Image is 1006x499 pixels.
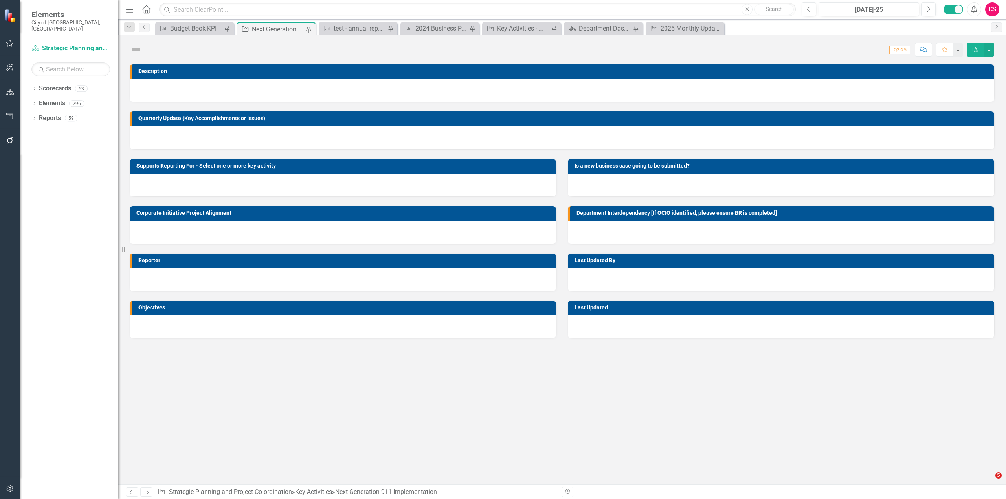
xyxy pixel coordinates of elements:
div: Department Dashboard [579,24,631,33]
div: Budget Book KPI [170,24,222,33]
div: 63 [75,85,88,92]
h3: Department Interdependency [If OCIO identified, please ensure BR is completed] [576,210,990,216]
a: Strategic Planning and Project Co-ordination [31,44,110,53]
img: ClearPoint Strategy [4,9,18,23]
a: Strategic Planning and Project Co-ordination [169,488,292,495]
a: Budget Book KPI [157,24,222,33]
div: 59 [65,115,77,122]
h3: Objectives [138,305,552,311]
h3: Reporter [138,258,552,263]
a: Key Activities - Milestones [484,24,549,33]
div: [DATE]-25 [821,5,916,15]
a: test - annual report (Q3, 2025) [321,24,386,33]
iframe: Intercom live chat [979,472,998,491]
h3: Quarterly Update (Key Accomplishments or Issues) [138,115,990,121]
h3: Supports Reporting For - Select one or more key activity [136,163,552,169]
h3: Corporate Initiative Project Alignment [136,210,552,216]
h3: Is a new business case going to be submitted? [575,163,990,169]
a: Scorecards [39,84,71,93]
div: Next Generation 911 Implementation [252,24,304,34]
div: Key Activities - Milestones [497,24,549,33]
button: CS [985,2,999,16]
input: Search ClearPoint... [159,3,796,16]
a: Elements [39,99,65,108]
div: Next Generation 911 Implementation [335,488,437,495]
input: Search Below... [31,62,110,76]
h3: Description [138,68,990,74]
h3: Last Updated By [575,258,990,263]
span: Q2-25 [889,46,910,54]
a: 2024 Business Plan Key Activity Summary [402,24,467,33]
a: Reports [39,114,61,123]
img: Not Defined [130,44,142,56]
div: test - annual report (Q3, 2025) [334,24,386,33]
div: 2025 Monthly Updates - Move to Quarterly [661,24,722,33]
a: 2025 Monthly Updates - Move to Quarterly [648,24,722,33]
a: Department Dashboard [566,24,631,33]
div: 296 [69,100,84,107]
div: » » [158,488,556,497]
span: 5 [995,472,1002,479]
button: Search [754,4,794,15]
small: City of [GEOGRAPHIC_DATA], [GEOGRAPHIC_DATA] [31,19,110,32]
h3: Last Updated [575,305,990,311]
span: Search [766,6,783,12]
a: Key Activities [295,488,332,495]
div: 2024 Business Plan Key Activity Summary [415,24,467,33]
span: Elements [31,10,110,19]
button: [DATE]-25 [819,2,919,16]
